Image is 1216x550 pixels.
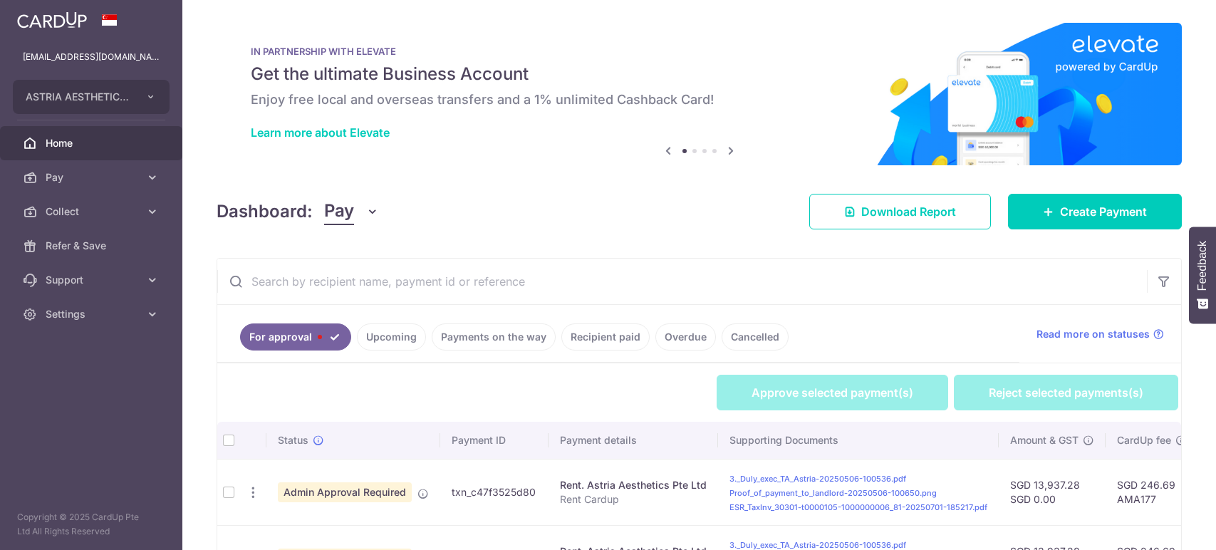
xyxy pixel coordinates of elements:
th: Payment details [549,422,718,459]
a: Upcoming [357,323,426,351]
span: Settings [46,307,140,321]
td: SGD 246.69 AMA177 [1106,459,1198,525]
a: Payments on the way [432,323,556,351]
span: Amount & GST [1010,433,1079,447]
span: Status [278,433,308,447]
div: Rent. Astria Aesthetics Pte Ltd [560,478,707,492]
th: Payment ID [440,422,549,459]
a: Overdue [655,323,716,351]
h4: Dashboard: [217,199,313,224]
span: Create Payment [1060,203,1147,220]
span: ASTRIA AESTHETICS PTE. LTD. [26,90,131,104]
span: Pay [324,198,354,225]
span: Read more on statuses [1036,327,1150,341]
p: Rent Cardup [560,492,707,507]
span: Home [46,136,140,150]
a: 3._Duly_exec_TA_Astria-20250506-100536.pdf [729,540,906,550]
input: Search by recipient name, payment id or reference [217,259,1147,304]
p: IN PARTNERSHIP WITH ELEVATE [251,46,1148,57]
span: CardUp fee [1117,433,1171,447]
span: Support [46,273,140,287]
a: Recipient paid [561,323,650,351]
h6: Enjoy free local and overseas transfers and a 1% unlimited Cashback Card! [251,91,1148,108]
span: Download Report [861,203,956,220]
button: ASTRIA AESTHETICS PTE. LTD. [13,80,170,114]
a: Learn more about Elevate [251,125,390,140]
span: Collect [46,204,140,219]
a: Create Payment [1008,194,1182,229]
span: Feedback [1196,241,1209,291]
span: Refer & Save [46,239,140,253]
a: Cancelled [722,323,789,351]
a: Proof_of_payment_to_landlord-20250506-100650.png [729,488,937,498]
button: Pay [324,198,379,225]
a: Read more on statuses [1036,327,1164,341]
img: CardUp [17,11,87,28]
a: For approval [240,323,351,351]
button: Feedback - Show survey [1189,227,1216,323]
a: Download Report [809,194,991,229]
th: Supporting Documents [718,422,999,459]
span: Pay [46,170,140,185]
td: txn_c47f3525d80 [440,459,549,525]
td: SGD 13,937.28 SGD 0.00 [999,459,1106,525]
img: Renovation banner [217,23,1182,165]
a: 3._Duly_exec_TA_Astria-20250506-100536.pdf [729,474,906,484]
span: Admin Approval Required [278,482,412,502]
h5: Get the ultimate Business Account [251,63,1148,85]
a: ESR_TaxInv_30301-t0000105-1000000006_81-20250701-185217.pdf [729,502,987,512]
p: [EMAIL_ADDRESS][DOMAIN_NAME] [23,50,160,64]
